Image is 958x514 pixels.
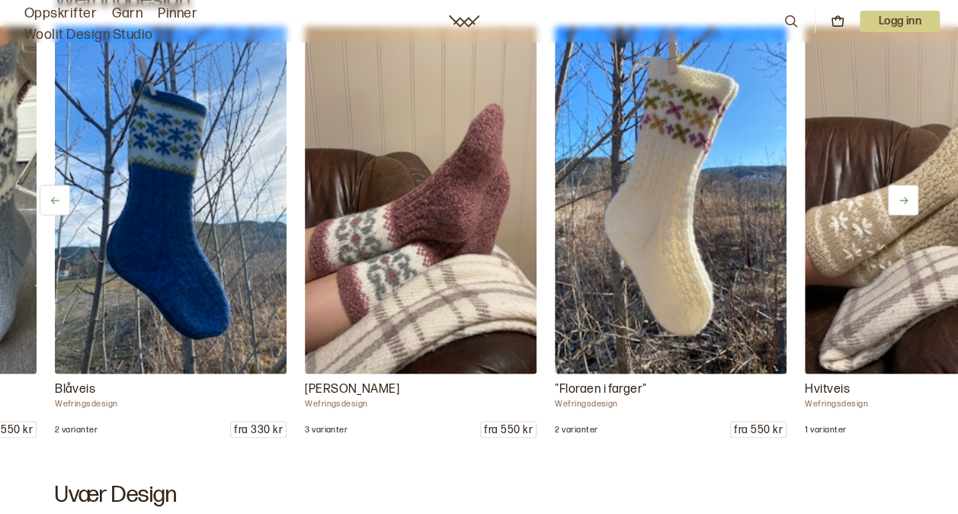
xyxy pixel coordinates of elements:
a: Oppskrifter [24,3,97,24]
p: Wefringsdesign [55,398,287,409]
p: [PERSON_NAME] [305,380,537,398]
img: Wefringsdesign Caroline Nasjonalromantiske sokker som er inspirert av mammas gamle åkle. I Busker... [305,26,537,374]
p: 1 varianter [805,424,846,435]
a: Wefringsdesign Caroline Nasjonalromantiske sokker som er inspirert av mammas gamle åkle. I Busker... [305,26,537,438]
h2: Uvær Design [55,480,903,508]
p: fra 550 kr [481,422,536,437]
a: Woolit [449,15,479,27]
img: Wefringsdesign Caroline Våren er en tid for farger. Jeg husker fra barndommen boka "Floraen i far... [555,26,787,374]
p: 3 varianter [305,424,348,435]
a: Pinner [158,3,197,24]
p: fra 330 kr [231,422,286,437]
button: User dropdown [860,11,940,32]
a: Wefringsdesign Caroline Våren er en tid for farger. Jeg husker fra barndommen boka "Floraen i far... [555,26,787,438]
p: 2 varianter [55,424,98,435]
p: Wefringsdesign [305,398,537,409]
p: 2 varianter [555,424,598,435]
p: fra 550 kr [731,422,786,437]
p: Wefringsdesign [555,398,787,409]
a: Garn [112,3,143,24]
a: Wefringsdesign Vårens vakreste eventyr er når blåveisen dukker frem. Kos deg med blåveis sokker s... [55,26,287,438]
p: Logg inn [860,11,940,32]
img: Wefringsdesign Vårens vakreste eventyr er når blåveisen dukker frem. Kos deg med blåveis sokker s... [55,26,287,374]
p: Blåveis [55,380,287,398]
a: Woolit Design Studio [24,24,153,46]
p: "Floraen i farger" [555,380,787,398]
